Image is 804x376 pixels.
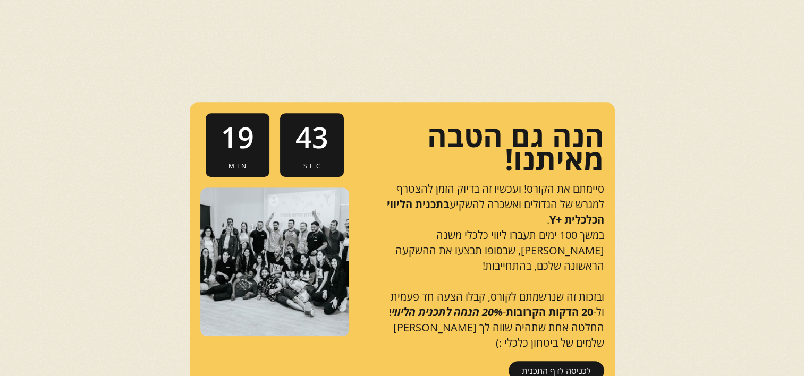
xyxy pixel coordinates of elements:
[392,305,503,319] em: 20% הנחה לתכנית הליווי
[370,181,604,351] p: סיימתם את הקורס! ועכשיו זה בדיוק הזמן להצטרף למגרש של הגדולים ואשכרה להשקיע . במשך 100 ימים תעברו...
[303,161,323,172] div: Sec
[295,118,328,156] div: 43
[387,197,604,227] strong: בתכנית הליווי הכלכלית +Y
[370,124,604,170] h1: הנה גם הטבה מאיתנו!
[221,118,254,156] div: 19
[506,305,593,319] strong: 20 הדקות הקרובות
[228,161,249,172] div: Min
